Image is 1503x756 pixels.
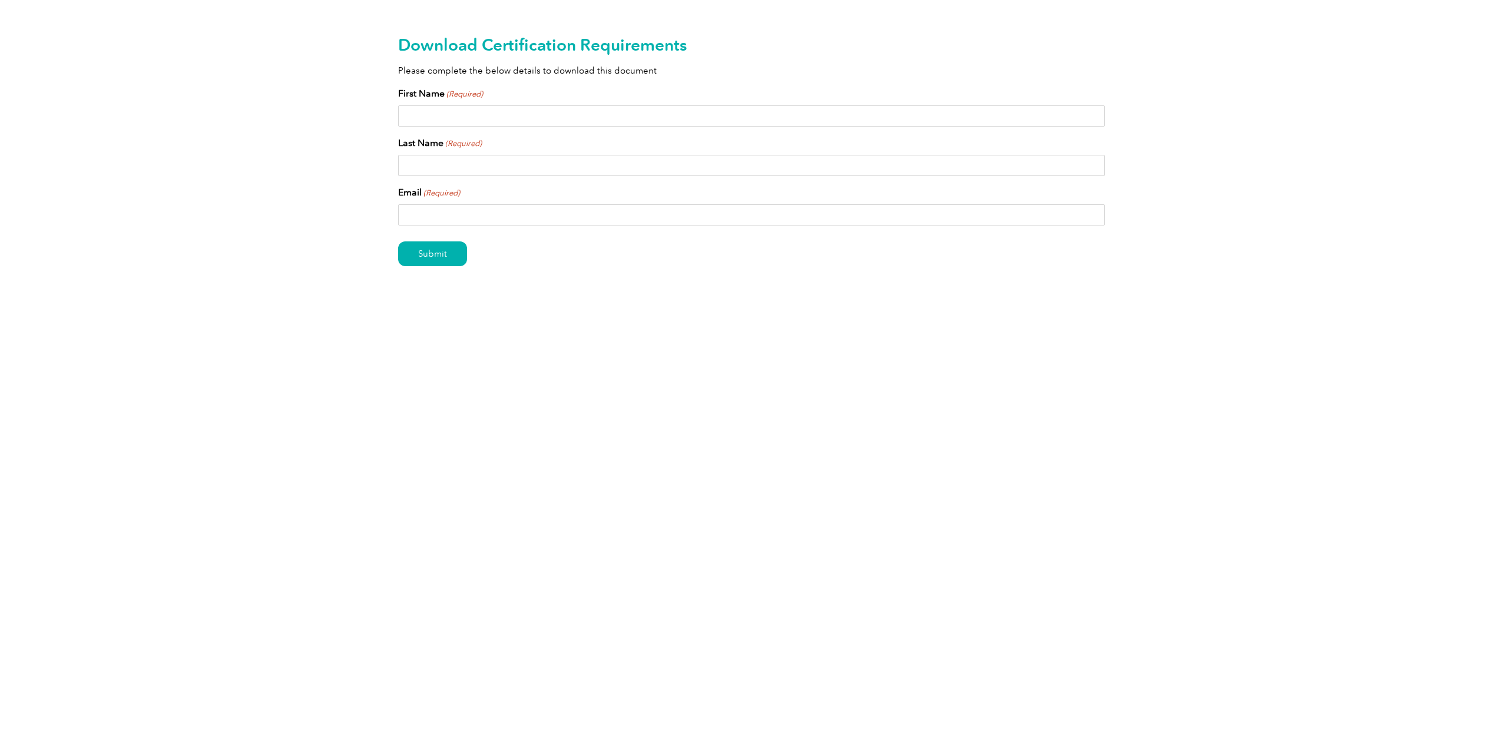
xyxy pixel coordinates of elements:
[423,187,461,199] span: (Required)
[398,136,482,150] label: Last Name
[445,138,482,150] span: (Required)
[398,64,1105,77] p: Please complete the below details to download this document
[398,241,467,266] input: Submit
[398,87,483,101] label: First Name
[398,35,1105,54] h2: Download Certification Requirements
[398,185,460,200] label: Email
[446,88,484,100] span: (Required)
